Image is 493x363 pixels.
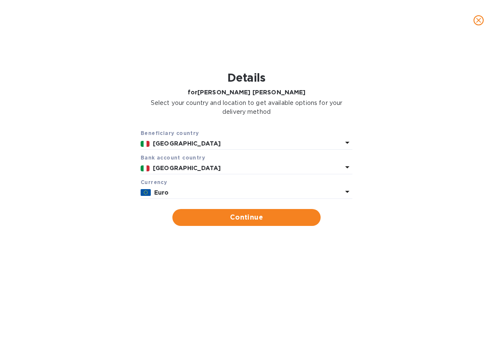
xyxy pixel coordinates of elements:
[141,165,150,171] img: IT
[154,189,169,196] b: Euro
[172,209,321,226] button: Continue
[141,71,352,85] h1: Details
[468,10,489,30] button: close
[141,130,199,136] b: Beneficiary country
[141,99,352,116] p: Select your country and location to get available options for your delivery method
[188,89,306,96] b: for [PERSON_NAME] [PERSON_NAME]
[153,165,221,171] b: [GEOGRAPHIC_DATA]
[179,212,314,223] span: Continue
[153,140,221,147] b: [GEOGRAPHIC_DATA]
[141,179,167,185] b: Currency
[141,141,150,147] img: IT
[141,154,205,161] b: Bank account cоuntry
